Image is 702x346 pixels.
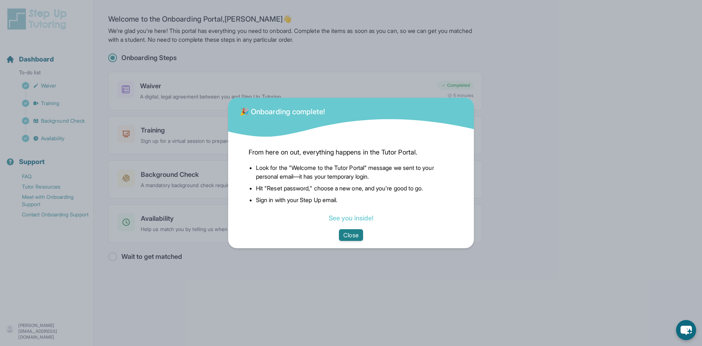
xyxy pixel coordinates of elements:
a: See you inside! [329,214,373,222]
button: Close [339,229,363,241]
li: Hit "Reset password," choose a new one, and you're good to go. [256,184,453,193]
li: Sign in with your Step Up email. [256,196,453,204]
span: From here on out, everything happens in the Tutor Portal. [249,147,453,157]
li: Look for the "Welcome to the Tutor Portal" message we sent to your personal email—it has your tem... [256,163,453,181]
div: 🎉 Onboarding complete! [240,102,325,117]
button: chat-button [676,320,696,340]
